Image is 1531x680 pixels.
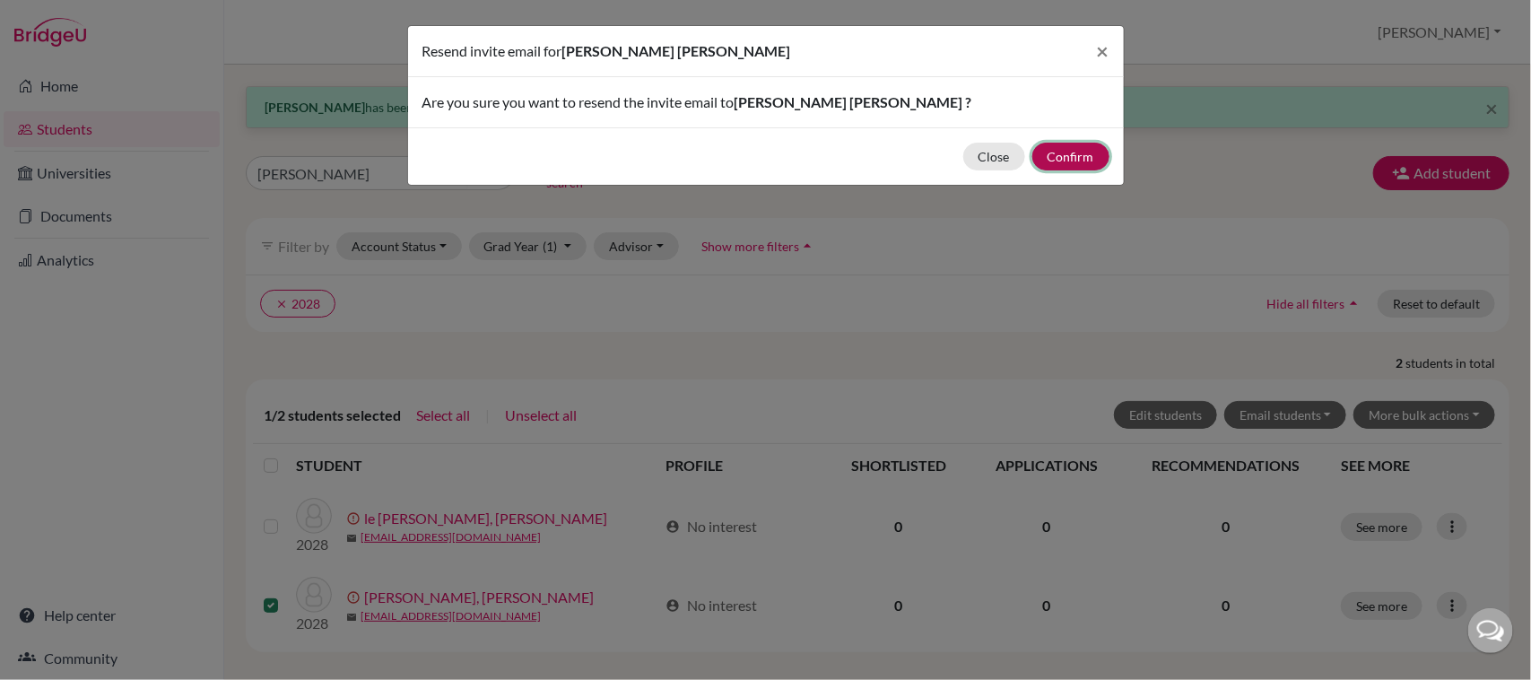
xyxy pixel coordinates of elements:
[1032,143,1109,170] button: Confirm
[40,13,77,29] span: Help
[422,92,1109,113] p: Are you sure you want to resend the invite email to
[963,143,1025,170] button: Close
[735,93,972,110] span: [PERSON_NAME] [PERSON_NAME] ?
[1097,38,1109,64] span: ×
[562,42,791,59] span: [PERSON_NAME] [PERSON_NAME]
[422,42,562,59] span: Resend invite email for
[1083,26,1124,76] button: Close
